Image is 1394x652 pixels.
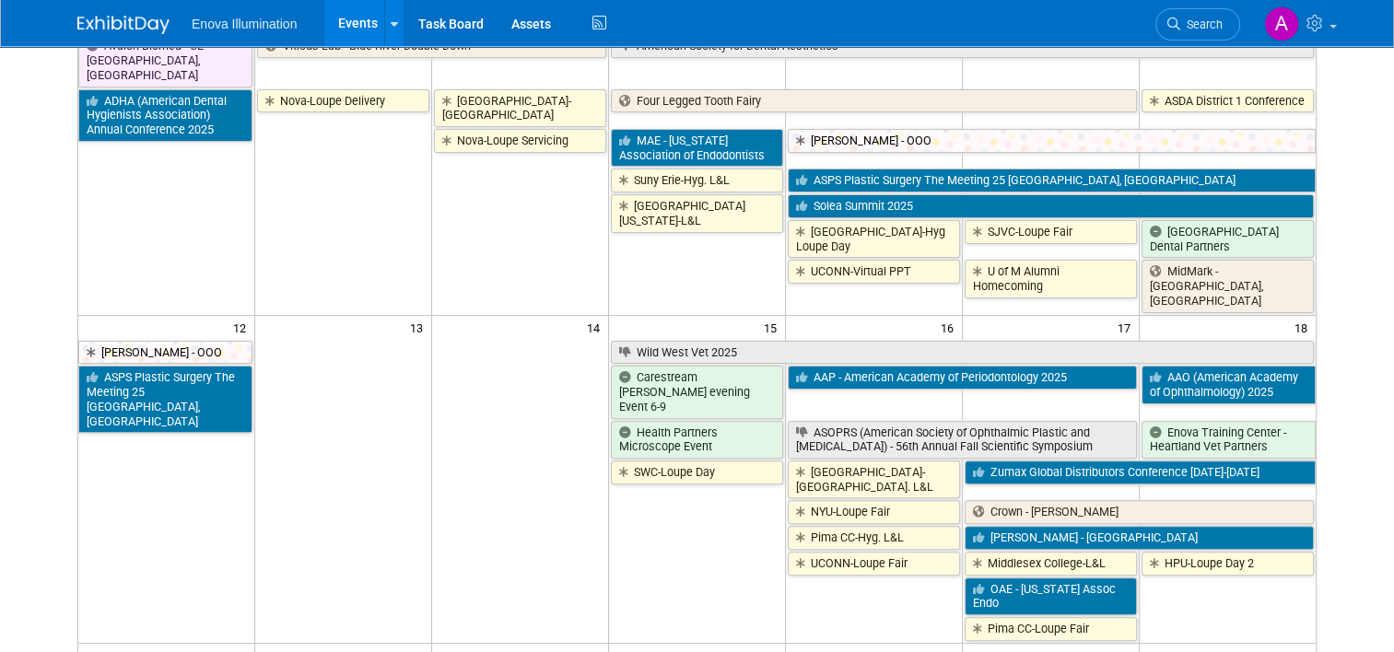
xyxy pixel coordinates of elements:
a: AAP - American Academy of Periodontology 2025 [788,366,1137,390]
img: ExhibitDay [77,16,170,34]
a: [GEOGRAPHIC_DATA]-Hyg Loupe Day [788,220,960,258]
a: Nova-Loupe Servicing [434,129,606,153]
a: ASDA District 1 Conference [1142,89,1314,113]
a: Pima CC-Hyg. L&L [788,526,960,550]
a: [PERSON_NAME] - OOO [788,129,1316,153]
a: Pima CC-Loupe Fair [965,617,1137,641]
a: OAE - [US_STATE] Assoc Endo [965,577,1137,615]
a: SWC-Loupe Day [611,460,783,484]
a: Four Legged Tooth Fairy [611,89,1137,113]
span: 18 [1293,316,1316,339]
a: UCONN-Virtual PPT [788,260,960,284]
a: Avalon Biomed - CE [GEOGRAPHIC_DATA], [GEOGRAPHIC_DATA] [78,34,252,87]
span: 12 [231,316,254,339]
a: UCONN-Loupe Fair [788,552,960,576]
a: Zumax Global Distributors Conference [DATE]-[DATE] [965,460,1316,484]
span: 17 [1116,316,1139,339]
a: ASPS Plastic Surgery The Meeting 25 [GEOGRAPHIC_DATA], [GEOGRAPHIC_DATA] [78,366,252,433]
span: Enova Illumination [192,17,297,31]
img: Andrea Miller [1264,6,1299,41]
span: 15 [762,316,785,339]
a: Search [1155,8,1240,41]
a: Nova-Loupe Delivery [257,89,429,113]
a: AAO (American Academy of Ophthalmology) 2025 [1142,366,1316,403]
a: HPU-Loupe Day 2 [1142,552,1314,576]
span: 13 [408,316,431,339]
span: 16 [939,316,962,339]
a: Wild West Vet 2025 [611,341,1314,365]
span: Search [1180,17,1223,31]
a: Suny Erie-Hyg. L&L [611,169,783,192]
a: SJVC-Loupe Fair [965,220,1137,244]
span: 14 [585,316,608,339]
a: Health Partners Microscope Event [611,421,783,459]
a: MidMark - [GEOGRAPHIC_DATA], [GEOGRAPHIC_DATA] [1142,260,1314,312]
a: ASOPRS (American Society of Ophthalmic Plastic and [MEDICAL_DATA]) - 56th Annual Fall Scientific ... [788,421,1137,459]
a: [GEOGRAPHIC_DATA][US_STATE]-L&L [611,194,783,232]
a: NYU-Loupe Fair [788,500,960,524]
a: U of M Alumni Homecoming [965,260,1137,297]
a: MAE - [US_STATE] Association of Endodontists [611,129,783,167]
a: Solea Summit 2025 [788,194,1314,218]
a: Crown - [PERSON_NAME] [965,500,1314,524]
a: ADHA (American Dental Hygienists Association) Annual Conference 2025 [78,89,252,142]
a: Carestream [PERSON_NAME] evening Event 6-9 [611,366,783,418]
a: [GEOGRAPHIC_DATA] Dental Partners [1142,220,1314,258]
a: [PERSON_NAME] - [GEOGRAPHIC_DATA] [965,526,1314,550]
a: ASPS Plastic Surgery The Meeting 25 [GEOGRAPHIC_DATA], [GEOGRAPHIC_DATA] [788,169,1316,192]
a: Enova Training Center - Heartland Vet Partners [1142,421,1316,459]
a: [GEOGRAPHIC_DATA]-[GEOGRAPHIC_DATA] [434,89,606,127]
a: [PERSON_NAME] - OOO [78,341,252,365]
a: Middlesex College-L&L [965,552,1137,576]
a: [GEOGRAPHIC_DATA]-[GEOGRAPHIC_DATA]. L&L [788,460,960,498]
